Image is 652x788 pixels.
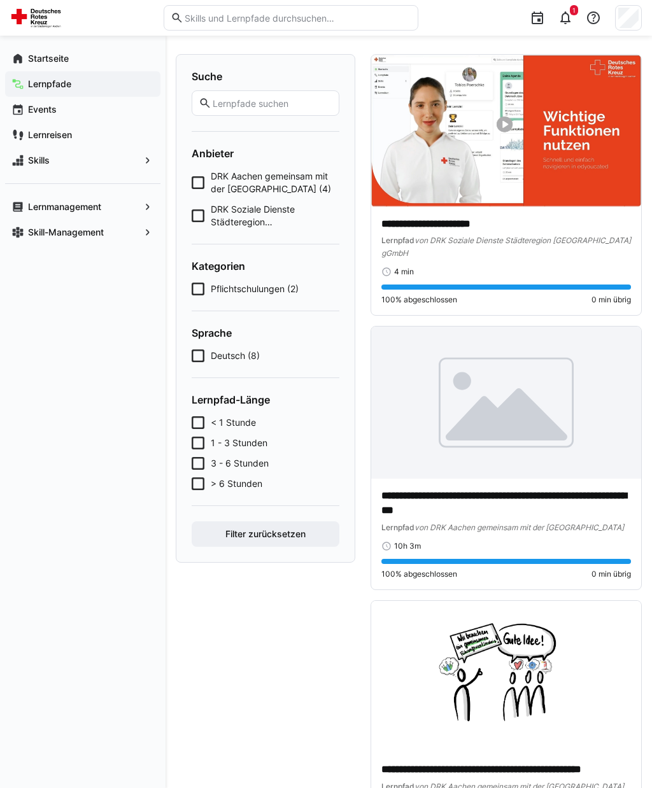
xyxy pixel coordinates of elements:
input: Skills und Lernpfade durchsuchen… [183,12,411,24]
h4: Sprache [192,327,339,339]
span: 4 min [394,267,414,277]
button: Filter zurücksetzen [192,521,339,547]
h4: Kategorien [192,260,339,272]
input: Lernpfade suchen [211,97,332,109]
span: von DRK Aachen gemeinsam mit der [GEOGRAPHIC_DATA] [415,523,624,532]
span: 0 min übrig [592,295,631,305]
h4: Lernpfad-Länge [192,393,339,406]
span: DRK Aachen gemeinsam mit der [GEOGRAPHIC_DATA] (4) [211,170,339,195]
h4: Anbieter [192,147,339,160]
span: < 1 Stunde [211,416,256,429]
span: > 6 Stunden [211,477,262,490]
span: 3 - 6 Stunden [211,457,269,470]
span: 100% abgeschlossen [381,295,457,305]
span: Deutsch (8) [211,349,260,362]
span: Pflichtschulungen (2) [211,283,299,295]
img: image [371,327,641,479]
span: DRK Soziale Dienste Städteregion [GEOGRAPHIC_DATA] gGmbH (4) [211,203,339,229]
span: Filter zurücksetzen [223,528,308,540]
h4: Suche [192,70,339,83]
span: 1 [572,6,576,14]
img: image [371,601,641,753]
span: 100% abgeschlossen [381,569,457,579]
span: 0 min übrig [592,569,631,579]
span: Lernpfad [381,236,415,245]
img: image [371,55,641,207]
span: Lernpfad [381,523,415,532]
span: von DRK Soziale Dienste Städteregion [GEOGRAPHIC_DATA] gGmbH [381,236,631,258]
span: 10h 3m [394,541,421,551]
span: 1 - 3 Stunden [211,437,267,449]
